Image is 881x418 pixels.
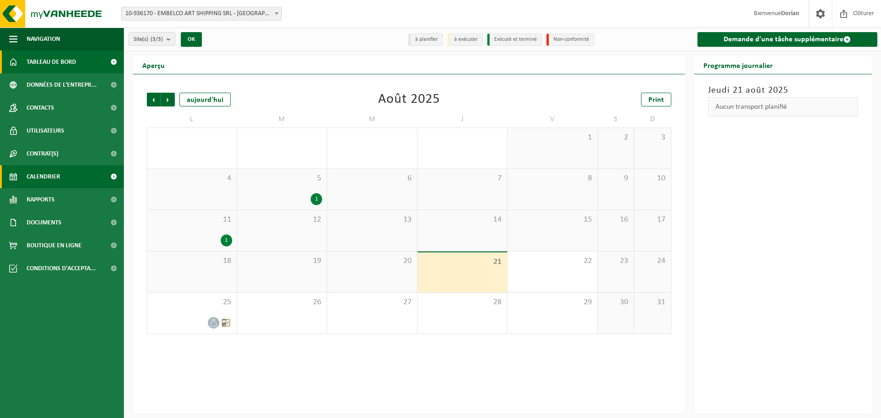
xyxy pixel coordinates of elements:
[639,215,666,225] span: 17
[332,297,413,307] span: 27
[634,111,671,128] td: D
[27,119,64,142] span: Utilisateurs
[512,215,593,225] span: 15
[27,28,60,50] span: Navigation
[152,297,232,307] span: 25
[639,297,666,307] span: 31
[602,133,630,143] span: 2
[422,215,503,225] span: 14
[639,256,666,266] span: 24
[181,32,202,47] button: OK
[27,188,55,211] span: Rapports
[378,93,440,106] div: Août 2025
[639,133,666,143] span: 3
[418,111,508,128] td: J
[512,133,593,143] span: 1
[708,97,859,117] div: Aucun transport planifié
[422,257,503,267] span: 21
[121,7,282,21] span: 10-936170 - EMBELCO ART SHIPPING SRL - ETTERBEEK
[27,142,58,165] span: Contrat(s)
[639,173,666,184] span: 10
[507,111,598,128] td: V
[602,173,630,184] span: 9
[221,234,232,246] div: 1
[602,297,630,307] span: 30
[152,173,232,184] span: 4
[546,33,594,46] li: Non-conformité
[641,93,671,106] a: Print
[152,215,232,225] span: 11
[151,36,163,42] count: (3/3)
[602,256,630,266] span: 23
[27,234,82,257] span: Boutique en ligne
[781,10,799,17] strong: Dorian
[27,50,76,73] span: Tableau de bord
[152,256,232,266] span: 18
[27,96,54,119] span: Contacts
[237,111,328,128] td: M
[27,165,60,188] span: Calendrier
[648,96,664,104] span: Print
[512,173,593,184] span: 8
[27,211,61,234] span: Documents
[408,33,443,46] li: à planifier
[512,297,593,307] span: 29
[27,73,97,96] span: Données de l'entrepr...
[447,33,483,46] li: à exécuter
[27,257,96,280] span: Conditions d'accepta...
[697,32,878,47] a: Demande d'une tâche supplémentaire
[161,93,175,106] span: Suivant
[422,173,503,184] span: 7
[602,215,630,225] span: 16
[242,215,323,225] span: 12
[487,33,542,46] li: Exécuté et terminé
[694,56,782,74] h2: Programme journalier
[133,56,174,74] h2: Aperçu
[332,173,413,184] span: 6
[242,173,323,184] span: 5
[422,297,503,307] span: 28
[242,297,323,307] span: 26
[332,256,413,266] span: 20
[598,111,635,128] td: S
[147,111,237,128] td: L
[311,193,322,205] div: 1
[147,93,161,106] span: Précédent
[122,7,281,20] span: 10-936170 - EMBELCO ART SHIPPING SRL - ETTERBEEK
[134,33,163,46] span: Site(s)
[708,84,859,97] h3: Jeudi 21 août 2025
[327,111,418,128] td: M
[512,256,593,266] span: 22
[332,215,413,225] span: 13
[242,256,323,266] span: 19
[179,93,231,106] div: aujourd'hui
[128,32,175,46] button: Site(s)(3/3)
